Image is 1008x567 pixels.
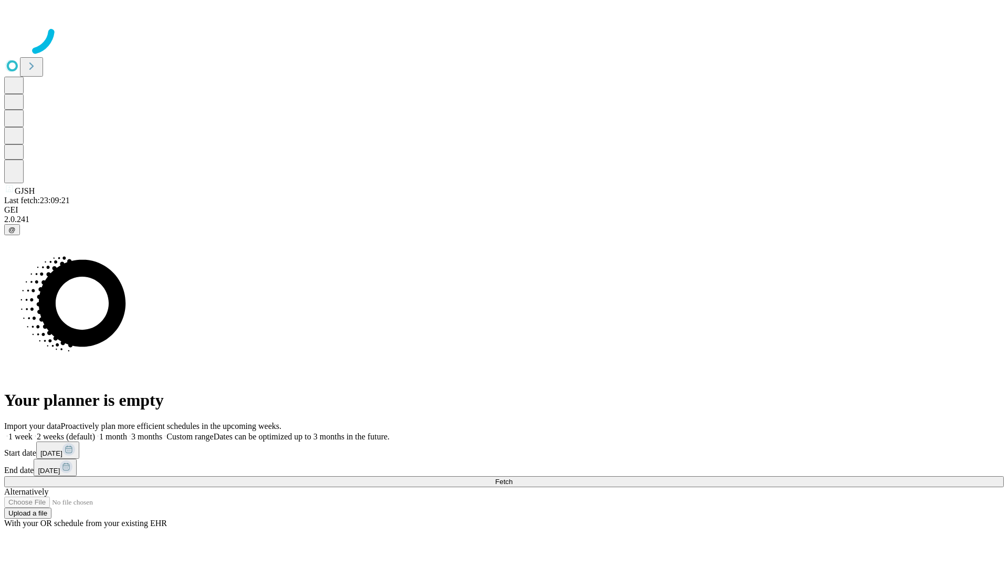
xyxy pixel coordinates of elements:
[8,432,33,441] span: 1 week
[4,459,1004,476] div: End date
[36,442,79,459] button: [DATE]
[4,391,1004,410] h1: Your planner is empty
[166,432,213,441] span: Custom range
[4,519,167,528] span: With your OR schedule from your existing EHR
[4,442,1004,459] div: Start date
[8,226,16,234] span: @
[4,215,1004,224] div: 2.0.241
[4,508,51,519] button: Upload a file
[4,422,61,430] span: Import your data
[4,476,1004,487] button: Fetch
[4,205,1004,215] div: GEI
[4,224,20,235] button: @
[99,432,127,441] span: 1 month
[40,449,62,457] span: [DATE]
[131,432,162,441] span: 3 months
[61,422,281,430] span: Proactively plan more efficient schedules in the upcoming weeks.
[34,459,77,476] button: [DATE]
[495,478,512,486] span: Fetch
[4,196,70,205] span: Last fetch: 23:09:21
[38,467,60,475] span: [DATE]
[15,186,35,195] span: GJSH
[4,487,48,496] span: Alternatively
[214,432,390,441] span: Dates can be optimized up to 3 months in the future.
[37,432,95,441] span: 2 weeks (default)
